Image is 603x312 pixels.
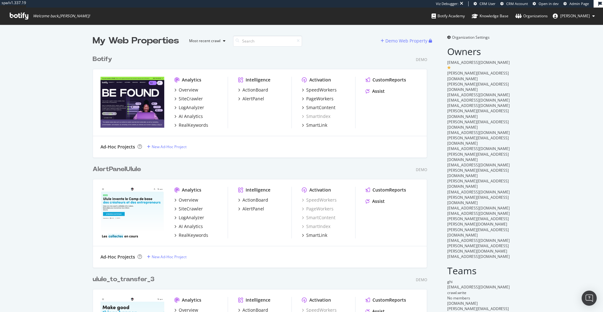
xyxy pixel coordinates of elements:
[179,223,203,230] div: AI Analytics
[500,1,528,6] a: CRM Account
[381,36,429,46] button: Demo Web Property
[246,297,270,303] div: Intelligence
[233,36,302,47] input: Search
[100,187,164,238] img: AlertPanelUlule
[447,211,510,216] span: [EMAIL_ADDRESS][DOMAIN_NAME]
[447,284,510,290] span: [EMAIL_ADDRESS][DOMAIN_NAME]
[366,88,385,94] a: Assist
[416,277,427,282] div: Demo
[582,291,597,306] div: Open Intercom Messenger
[93,275,157,284] a: ulule_to_transfer_3
[302,96,334,102] a: PageWorkers
[366,198,385,204] a: Assist
[152,144,187,149] div: New Ad-Hoc Project
[569,1,589,6] span: Admin Page
[416,57,427,62] div: Demo
[515,13,548,19] div: Organizations
[179,96,203,102] div: SiteCrawler
[93,55,115,64] a: Botify
[182,187,201,193] div: Analytics
[309,297,331,303] div: Activation
[447,135,509,146] span: [PERSON_NAME][EMAIL_ADDRESS][DOMAIN_NAME]
[179,113,203,120] div: AI Analytics
[174,87,198,93] a: Overview
[93,55,112,64] div: Botify
[372,77,406,83] div: CustomReports
[152,254,187,259] div: New Ad-Hoc Project
[306,96,334,102] div: PageWorkers
[372,88,385,94] div: Assist
[366,187,406,193] a: CustomReports
[306,104,335,111] div: SmartContent
[447,70,509,81] span: [PERSON_NAME][EMAIL_ADDRESS][DOMAIN_NAME]
[179,87,198,93] div: Overview
[416,167,427,172] div: Demo
[238,96,264,102] a: AlertPanel
[174,232,208,238] a: RealKeywords
[366,77,406,83] a: CustomReports
[436,1,459,6] div: Viz Debugger:
[447,46,510,57] h2: Owners
[515,8,548,25] a: Organizations
[447,195,509,205] span: [PERSON_NAME][EMAIL_ADDRESS][DOMAIN_NAME]
[447,290,510,295] div: crawl.write
[306,122,327,128] div: SmartLink
[246,187,270,193] div: Intelligence
[302,87,337,93] a: SpeedWorkers
[447,254,510,259] span: [EMAIL_ADDRESS][DOMAIN_NAME]
[533,1,559,6] a: Open in dev
[447,103,510,108] span: [EMAIL_ADDRESS][DOMAIN_NAME]
[447,295,510,301] div: No members
[238,206,264,212] a: AlertPanel
[174,113,203,120] a: AI Analytics
[309,187,331,193] div: Activation
[447,168,509,178] span: [PERSON_NAME][EMAIL_ADDRESS][DOMAIN_NAME]
[447,189,510,195] span: [EMAIL_ADDRESS][DOMAIN_NAME]
[189,39,220,43] div: Most recent crawl
[385,38,427,44] div: Demo Web Property
[242,197,268,203] div: ActionBoard
[372,187,406,193] div: CustomReports
[174,96,203,102] a: SiteCrawler
[548,11,600,21] button: [PERSON_NAME]
[447,108,509,119] span: [PERSON_NAME][EMAIL_ADDRESS][DOMAIN_NAME]
[447,243,509,254] span: [PERSON_NAME][EMAIL_ADDRESS][PERSON_NAME][DOMAIN_NAME]
[302,197,337,203] a: SpeedWorkers
[302,223,330,230] a: SmartIndex
[452,35,490,40] span: Organization Settings
[447,97,510,103] span: [EMAIL_ADDRESS][DOMAIN_NAME]
[372,297,406,303] div: CustomReports
[506,1,528,6] span: CRM Account
[174,214,204,221] a: LogAnalyzer
[174,197,198,203] a: Overview
[447,238,510,243] span: [EMAIL_ADDRESS][DOMAIN_NAME]
[302,113,330,120] a: SmartIndex
[182,297,201,303] div: Analytics
[242,96,264,102] div: AlertPanel
[447,301,510,306] div: [DOMAIN_NAME]
[93,165,141,174] div: AlertPanelUlule
[302,232,327,238] a: SmartLink
[447,60,510,65] span: [EMAIL_ADDRESS][DOMAIN_NAME]
[472,13,508,19] div: Knowledge Base
[447,146,510,151] span: [EMAIL_ADDRESS][DOMAIN_NAME]
[302,122,327,128] a: SmartLink
[147,254,187,259] a: New Ad-Hoc Project
[174,206,203,212] a: SiteCrawler
[302,104,335,111] a: SmartContent
[302,214,335,221] a: SmartContent
[179,214,204,221] div: LogAnalyzer
[447,216,509,227] span: [PERSON_NAME][EMAIL_ADDRESS][PERSON_NAME][DOMAIN_NAME]
[179,197,198,203] div: Overview
[302,206,334,212] a: PageWorkers
[447,92,510,97] span: [EMAIL_ADDRESS][DOMAIN_NAME]
[472,8,508,25] a: Knowledge Base
[242,206,264,212] div: AlertPanel
[447,119,509,130] span: [PERSON_NAME][EMAIL_ADDRESS][DOMAIN_NAME]
[179,232,208,238] div: RealKeywords
[539,1,559,6] span: Open in dev
[447,81,509,92] span: [PERSON_NAME][EMAIL_ADDRESS][DOMAIN_NAME]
